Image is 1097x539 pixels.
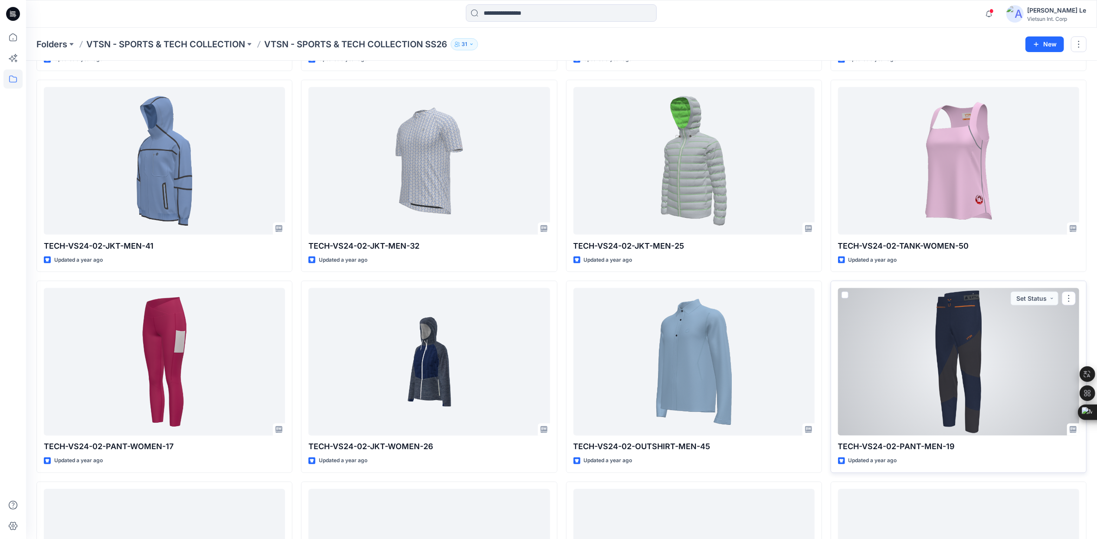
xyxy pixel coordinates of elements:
[44,288,285,436] a: TECH-VS24-02-PANT-WOMEN-17
[308,441,550,453] p: TECH-VS24-02-JKT-WOMEN-26
[44,441,285,453] p: TECH-VS24-02-PANT-WOMEN-17
[838,441,1079,453] p: TECH-VS24-02-PANT-MEN-19
[838,240,1079,252] p: TECH-VS24-02-TANK-WOMEN-50
[319,457,367,466] p: Updated a year ago
[44,240,285,252] p: TECH-VS24-02-JKT-MEN-41
[573,240,815,252] p: TECH-VS24-02-JKT-MEN-25
[1027,16,1086,22] div: Vietsun Int. Corp
[848,256,897,265] p: Updated a year ago
[308,288,550,436] a: TECH-VS24-02-JKT-WOMEN-26
[308,240,550,252] p: TECH-VS24-02-JKT-MEN-32
[848,457,897,466] p: Updated a year ago
[86,38,245,50] a: VTSN - SPORTS & TECH COLLECTION
[36,38,67,50] a: Folders
[573,288,815,436] a: TECH-VS24-02-OUTSHIRT-MEN-45
[319,256,367,265] p: Updated a year ago
[54,256,103,265] p: Updated a year ago
[308,87,550,235] a: TECH-VS24-02-JKT-MEN-32
[1027,5,1086,16] div: [PERSON_NAME] Le
[264,38,447,50] p: VTSN - SPORTS & TECH COLLECTION SS26
[838,288,1079,436] a: TECH-VS24-02-PANT-MEN-19
[838,87,1079,235] a: TECH-VS24-02-TANK-WOMEN-50
[1025,36,1064,52] button: New
[54,457,103,466] p: Updated a year ago
[573,441,815,453] p: TECH-VS24-02-OUTSHIRT-MEN-45
[584,256,632,265] p: Updated a year ago
[1006,5,1024,23] img: avatar
[451,38,478,50] button: 31
[573,87,815,235] a: TECH-VS24-02-JKT-MEN-25
[44,87,285,235] a: TECH-VS24-02-JKT-MEN-41
[584,457,632,466] p: Updated a year ago
[462,39,467,49] p: 31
